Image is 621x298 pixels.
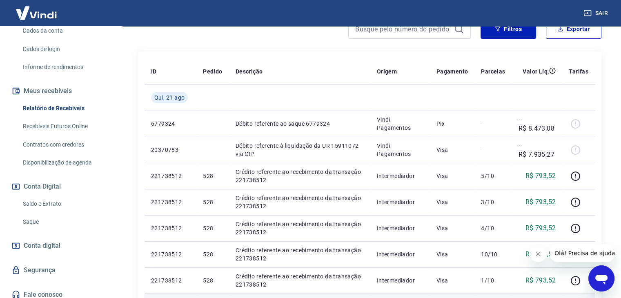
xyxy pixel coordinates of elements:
p: Visa [436,250,468,258]
a: Dados de login [20,41,112,58]
p: Visa [436,172,468,180]
p: Pagamento [436,67,468,76]
p: 221738512 [151,276,190,285]
p: Parcelas [481,67,505,76]
button: Exportar [546,19,601,39]
a: Conta digital [10,237,112,255]
span: Olá! Precisa de ajuda? [5,6,69,12]
p: Intermediador [377,224,423,232]
p: Intermediador [377,172,423,180]
img: Vindi [10,0,63,25]
a: Disponibilização de agenda [20,154,112,171]
button: Conta Digital [10,178,112,196]
button: Filtros [481,19,536,39]
p: Intermediador [377,276,423,285]
p: 221738512 [151,198,190,206]
span: Conta digital [24,240,60,251]
p: 221738512 [151,250,190,258]
p: 528 [203,224,222,232]
p: 221738512 [151,224,190,232]
p: Crédito referente ao recebimento da transação 221738512 [236,246,364,262]
button: Meus recebíveis [10,82,112,100]
p: R$ 793,52 [525,197,556,207]
p: Tarifas [569,67,588,76]
p: - [481,146,505,154]
p: Crédito referente ao recebimento da transação 221738512 [236,220,364,236]
p: 221738512 [151,172,190,180]
p: 3/10 [481,198,505,206]
a: Saque [20,213,112,230]
p: Intermediador [377,198,423,206]
p: Pedido [203,67,222,76]
p: R$ 793,52 [525,171,556,181]
p: Origem [377,67,397,76]
a: Segurança [10,261,112,279]
p: Vindi Pagamentos [377,116,423,132]
p: Visa [436,224,468,232]
p: Visa [436,276,468,285]
p: 4/10 [481,224,505,232]
p: Crédito referente ao recebimento da transação 221738512 [236,272,364,289]
a: Saldo e Extrato [20,196,112,212]
button: Sair [582,6,611,21]
p: 528 [203,198,222,206]
p: 10/10 [481,250,505,258]
iframe: Mensagem da empresa [550,244,614,262]
p: Intermediador [377,250,423,258]
p: Vindi Pagamentos [377,142,423,158]
p: Visa [436,198,468,206]
p: Débito referente à liquidação da UR 15911072 via CIP [236,142,364,158]
p: Crédito referente ao recebimento da transação 221738512 [236,168,364,184]
p: ID [151,67,157,76]
p: -R$ 7.935,27 [518,140,556,160]
input: Busque pelo número do pedido [355,23,451,35]
p: 528 [203,250,222,258]
iframe: Botão para abrir a janela de mensagens [588,265,614,291]
p: Pix [436,120,468,128]
p: 528 [203,276,222,285]
iframe: Fechar mensagem [530,246,546,262]
p: Débito referente ao saque 6779324 [236,120,364,128]
a: Contratos com credores [20,136,112,153]
a: Relatório de Recebíveis [20,100,112,117]
p: 6779324 [151,120,190,128]
span: Qui, 21 ago [154,93,185,102]
p: 5/10 [481,172,505,180]
p: 528 [203,172,222,180]
a: Informe de rendimentos [20,59,112,76]
p: -R$ 8.473,08 [518,114,556,133]
p: Valor Líq. [523,67,549,76]
p: 20370783 [151,146,190,154]
p: - [481,120,505,128]
p: R$ 793,59 [525,249,556,259]
p: Visa [436,146,468,154]
p: Crédito referente ao recebimento da transação 221738512 [236,194,364,210]
a: Recebíveis Futuros Online [20,118,112,135]
p: R$ 793,52 [525,276,556,285]
p: 1/10 [481,276,505,285]
p: R$ 793,52 [525,223,556,233]
p: Descrição [236,67,263,76]
a: Dados da conta [20,22,112,39]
